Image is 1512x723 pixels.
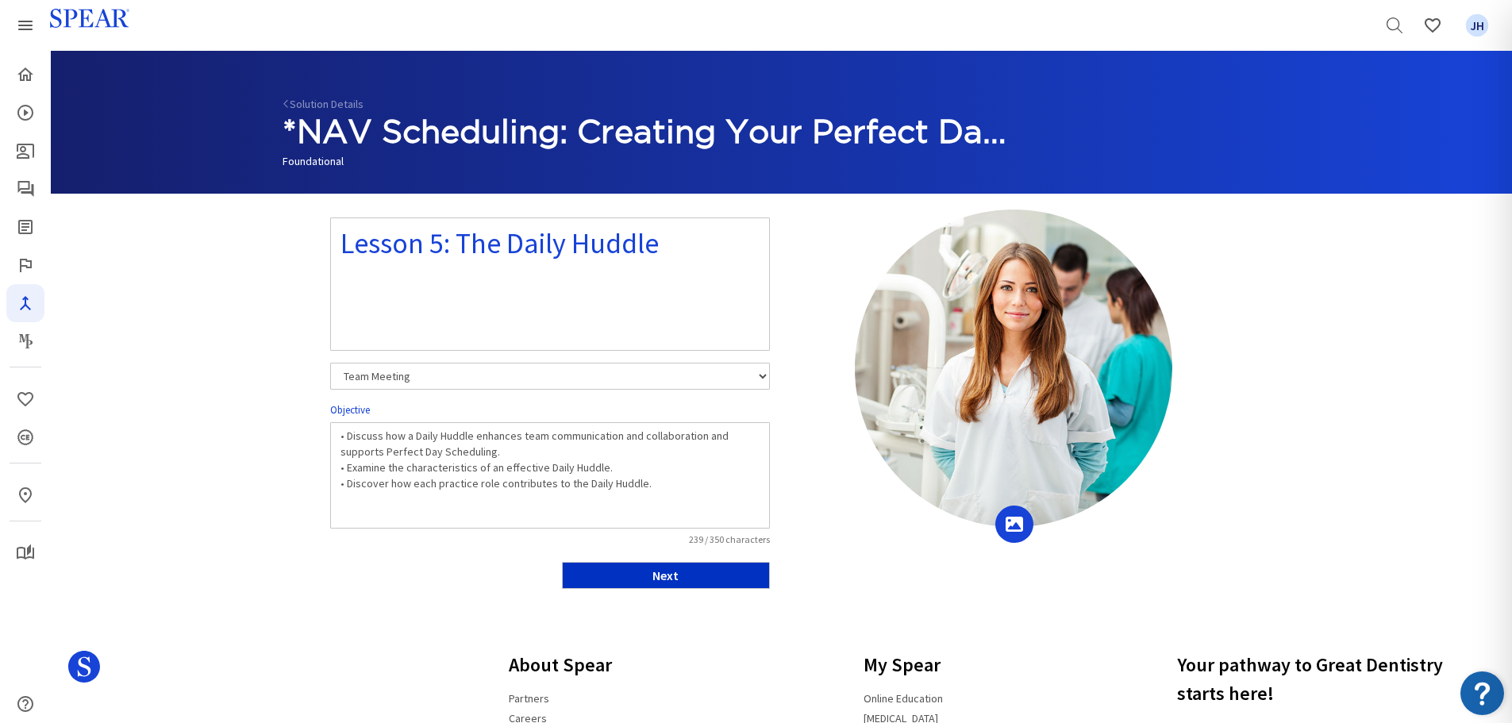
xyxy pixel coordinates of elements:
[6,534,44,572] a: My Study Club
[6,56,44,94] a: Home
[1177,644,1502,714] h3: Your pathway to Great Dentistry starts here!
[6,132,44,170] a: Patient Education
[330,217,770,351] textarea: Lesson 5: The Daily Huddle
[499,685,559,712] a: Partners
[283,97,364,111] a: Solution Details
[6,380,44,418] a: Favorites
[854,644,975,686] h3: My Spear
[499,644,653,686] h3: About Spear
[1375,6,1414,44] a: Search
[6,418,44,456] a: CE Credits
[1466,14,1489,37] span: JH
[68,644,298,702] a: Spear Logo
[283,110,1025,153] h1: *NAV Scheduling: Creating Your Perfect Day Schedule
[562,562,770,589] button: Next
[283,154,344,168] span: Foundational
[6,685,44,723] a: Help
[6,322,44,360] a: Masters Program
[1458,6,1496,44] a: Favorites
[1460,671,1504,715] button: Open Resource Center
[6,246,44,284] a: Faculty Club Elite
[854,685,952,712] a: Online Education
[6,284,44,322] a: Navigator Pro
[6,208,44,246] a: Spear Digest
[1414,6,1452,44] a: Favorites
[1460,671,1504,715] img: Resource Center badge
[68,651,100,683] svg: Spear Logo
[6,476,44,514] a: In-Person & Virtual
[6,170,44,208] a: Spear Talk
[330,422,770,529] textarea: • Discuss how a Daily Huddle enhances team communication and collaboration and supports Perfect D...
[330,403,370,418] label: Objective
[550,533,770,546] span: 239 / 350 characters
[6,94,44,132] a: Courses
[6,6,44,44] a: Spear Products
[855,210,1172,527] img: Team-Meeting-001.jpg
